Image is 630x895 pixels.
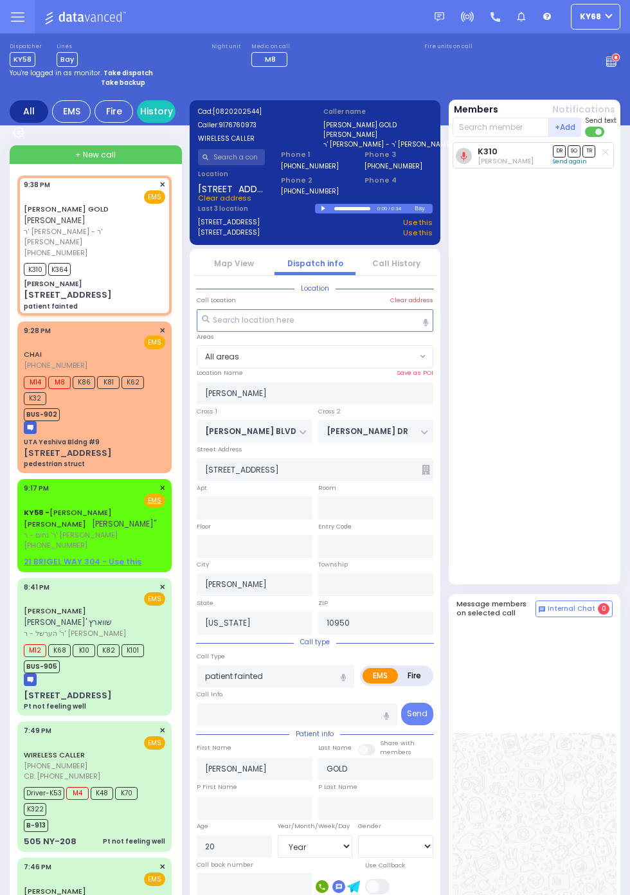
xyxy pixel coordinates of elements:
[390,296,433,305] label: Clear address
[454,103,498,116] button: Members
[198,217,260,228] a: [STREET_ADDRESS]
[198,169,265,179] label: Location
[571,4,620,30] button: ky68
[24,530,161,541] span: ר' נחום - ר' [PERSON_NAME]
[549,118,581,137] button: +Add
[552,103,615,116] button: Notifications
[197,346,417,368] span: All areas
[144,336,165,349] span: EMS
[535,601,613,617] button: Internal Chat 0
[197,782,237,791] label: P First Name
[24,556,141,567] u: 21 BRIGEL WAY 304 - Use this
[10,68,102,78] span: You're logged in as monitor.
[424,43,473,51] label: Fire units on call
[453,118,550,137] input: Search member
[24,606,86,616] a: [PERSON_NAME]
[24,787,64,800] span: Driver-K53
[198,134,307,143] label: WIRELESS CALLER
[24,326,51,336] span: 9:28 PM
[197,560,209,569] label: City
[294,637,336,647] span: Call type
[318,560,348,569] label: Township
[24,360,87,370] span: [PHONE_NUMBER]
[281,175,348,186] span: Phone 2
[539,606,545,613] img: comment-alt.png
[10,43,42,51] label: Dispatcher
[103,836,165,846] div: Pt not feeling well
[24,437,100,447] div: UTA Yeshiva Bldng #9
[24,279,82,289] div: [PERSON_NAME]
[92,518,156,529] span: [PERSON_NAME]"
[159,179,165,190] span: ✕
[219,120,256,130] span: 9176760973
[318,407,341,416] label: Cross 2
[197,599,213,608] label: State
[197,309,433,332] input: Search location here
[197,484,207,493] label: Apt
[197,296,236,305] label: Call Location
[24,750,85,760] a: WIRELESS CALLER
[24,761,87,771] span: [PHONE_NUMBER]
[364,149,432,160] span: Phone 3
[582,145,595,158] span: TR
[380,748,411,756] span: members
[585,116,616,125] span: Send text
[122,644,144,657] span: K101
[24,421,37,434] img: message-box.svg
[24,302,78,311] div: patient fainted
[198,149,265,165] input: Search a contact
[159,862,165,872] span: ✕
[198,107,307,116] label: Cad:
[197,743,231,752] label: First Name
[364,161,422,171] label: [PHONE_NUMBER]
[251,43,291,51] label: Medic on call
[24,644,46,657] span: M12
[97,644,120,657] span: K82
[24,180,50,190] span: 9:38 PM
[323,107,433,116] label: Caller name
[197,522,211,531] label: Floor
[24,459,85,469] div: pedestrian struct
[553,158,587,165] a: Send again
[397,668,431,683] label: Fire
[568,145,580,158] span: SO
[24,484,49,493] span: 9:17 PM
[278,822,353,831] div: Year/Month/Week/Day
[48,263,71,276] span: K364
[73,376,95,389] span: K86
[144,592,165,606] span: EMS
[115,787,138,800] span: K70
[318,522,352,531] label: Entry Code
[24,226,161,248] span: ר' [PERSON_NAME] - ר' [PERSON_NAME]
[52,100,91,123] div: EMS
[24,803,46,816] span: K322
[159,483,165,494] span: ✕
[380,739,415,747] small: Share with
[198,204,316,213] label: Last 3 location
[478,147,498,156] a: K310
[24,408,60,421] span: BUS-902
[403,228,433,239] a: Use this
[397,368,433,377] label: Save as POI
[24,862,51,872] span: 7:46 PM
[24,204,109,214] a: [PERSON_NAME] GOLD
[197,822,208,831] label: Age
[137,100,175,123] a: History
[24,540,87,550] span: [PHONE_NUMBER]
[24,263,46,276] span: K310
[24,507,50,518] span: KY58 -
[478,156,534,166] span: Lipa Blumenthal
[365,861,405,870] label: Use Callback
[24,376,46,389] span: M14
[24,628,161,639] span: ר' הערשל - ר' [PERSON_NAME]
[197,345,433,368] span: All areas
[580,11,601,23] span: ky68
[159,725,165,736] span: ✕
[24,835,76,848] div: 505 NY-208
[24,617,112,628] span: [PERSON_NAME]' שווארץ
[24,673,37,686] img: message-box.svg
[289,729,340,739] span: Patient info
[213,107,262,116] span: [0820202544]
[197,332,214,341] label: Areas
[66,787,89,800] span: M4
